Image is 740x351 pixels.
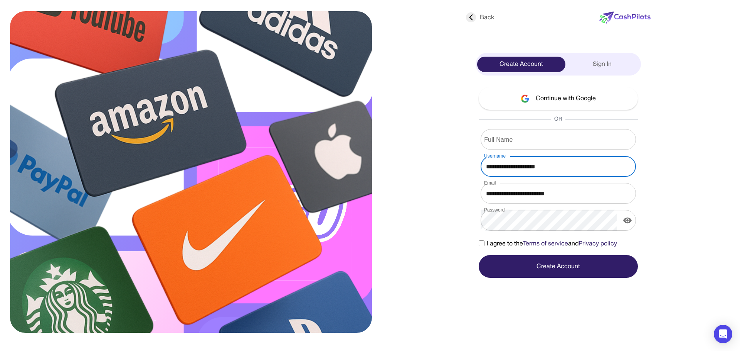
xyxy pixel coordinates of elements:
input: I agree to theTerms of serviceandPrivacy policy [479,240,484,246]
div: Sign In [565,57,640,72]
div: Create Account [477,57,565,72]
label: Username [484,153,506,159]
a: Privacy policy [579,241,617,247]
span: OR [551,116,565,123]
span: I agree to the and [487,239,617,249]
a: Terms of service [523,241,568,247]
button: Continue with Google [479,87,638,110]
img: new-logo.svg [599,12,651,24]
img: google-logo.svg [521,94,530,103]
div: Back [466,13,494,22]
div: Open Intercom Messenger [714,325,732,343]
button: Create Account [479,255,638,278]
img: sign-up.svg [10,11,372,333]
label: Password [484,207,505,213]
label: Email [484,180,496,186]
button: display the password [620,213,635,228]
